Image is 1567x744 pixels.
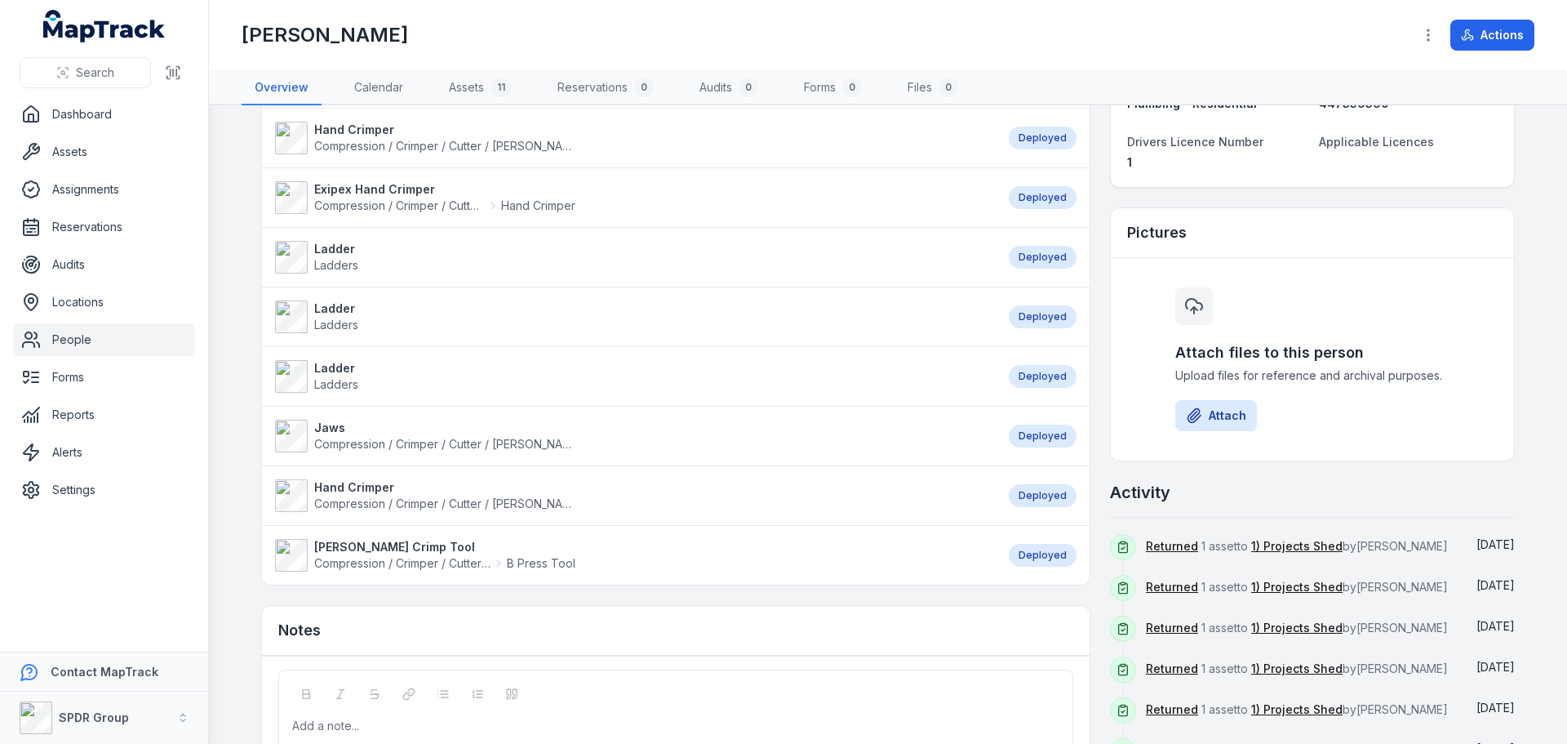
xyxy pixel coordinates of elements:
[278,619,321,642] h3: Notes
[242,71,322,105] a: Overview
[275,360,992,393] a: LadderLadders
[51,665,158,679] strong: Contact MapTrack
[1146,539,1448,553] span: 1 asset to by [PERSON_NAME]
[314,301,358,317] strong: Ladder
[1175,400,1257,431] button: Attach
[1476,619,1515,633] span: [DATE]
[59,711,129,724] strong: SPDR Group
[1009,246,1076,269] div: Deployed
[275,479,992,512] a: Hand CrimperCompression / Crimper / Cutter / [PERSON_NAME]
[491,78,512,97] div: 11
[1476,701,1515,715] span: [DATE]
[436,71,525,105] a: Assets11
[1175,341,1449,364] h3: Attach files to this person
[1009,186,1076,209] div: Deployed
[314,318,358,332] span: Ladders
[1476,537,1515,551] span: [DATE]
[314,539,575,555] strong: [PERSON_NAME] Crimp Tool
[1146,538,1198,555] a: Returned
[314,139,584,153] span: Compression / Crimper / Cutter / [PERSON_NAME]
[13,323,195,356] a: People
[13,211,195,243] a: Reservations
[242,22,408,48] h1: [PERSON_NAME]
[1146,620,1198,636] a: Returned
[686,71,771,105] a: Audits0
[1476,660,1515,674] span: [DATE]
[43,10,166,42] a: MapTrack
[1450,20,1534,51] button: Actions
[1146,662,1448,675] span: 1 asset to by [PERSON_NAME]
[1110,481,1170,504] h2: Activity
[1146,702,1198,718] a: Returned
[791,71,875,105] a: Forms0
[1009,484,1076,507] div: Deployed
[314,479,575,496] strong: Hand Crimper
[1476,660,1515,674] time: 27/06/2025, 1:40:46 pm
[1127,155,1132,169] span: 1
[1476,537,1515,551] time: 27/06/2025, 1:46:41 pm
[1251,620,1343,636] a: 1) Projects Shed
[314,377,358,391] span: Ladders
[314,181,575,198] strong: Exipex Hand Crimper
[1146,580,1448,594] span: 1 asset to by [PERSON_NAME]
[341,71,416,105] a: Calendar
[1127,135,1263,149] span: Drivers Licence Number
[1175,368,1449,384] span: Upload files for reference and archival purposes.
[1476,701,1515,715] time: 27/06/2025, 1:39:54 pm
[842,78,862,97] div: 0
[1146,621,1448,635] span: 1 asset to by [PERSON_NAME]
[314,198,485,214] span: Compression / Crimper / Cutter / [PERSON_NAME]
[1146,579,1198,595] a: Returned
[1009,365,1076,388] div: Deployed
[1476,578,1515,592] time: 27/06/2025, 1:42:30 pm
[13,98,195,131] a: Dashboard
[13,361,195,394] a: Forms
[275,122,992,154] a: Hand CrimperCompression / Crimper / Cutter / [PERSON_NAME]
[1319,135,1434,149] span: Applicable Licences
[1476,578,1515,592] span: [DATE]
[13,399,195,431] a: Reports
[1127,221,1187,244] h3: Pictures
[275,539,992,572] a: [PERSON_NAME] Crimp ToolCompression / Crimper / Cutter / [PERSON_NAME]B Press Tool
[314,497,584,510] span: Compression / Crimper / Cutter / [PERSON_NAME]
[20,57,151,88] button: Search
[13,474,195,506] a: Settings
[894,71,971,105] a: Files0
[507,555,575,572] span: B Press Tool
[314,258,358,272] span: Ladders
[1251,579,1343,595] a: 1) Projects Shed
[275,301,992,333] a: LadderLadders
[1009,425,1076,448] div: Deployed
[314,437,584,451] span: Compression / Crimper / Cutter / [PERSON_NAME]
[1009,544,1076,567] div: Deployed
[1009,127,1076,149] div: Deployed
[1009,305,1076,328] div: Deployed
[1146,661,1198,677] a: Returned
[314,420,575,436] strong: Jaws
[76,65,114,81] span: Search
[314,241,358,257] strong: Ladder
[544,71,667,105] a: Reservations0
[13,248,195,281] a: Audits
[275,420,992,452] a: JawsCompression / Crimper / Cutter / [PERSON_NAME]
[13,436,195,469] a: Alerts
[739,78,758,97] div: 0
[1146,702,1448,716] span: 1 asset to by [PERSON_NAME]
[1251,702,1343,718] a: 1) Projects Shed
[13,286,195,319] a: Locations
[1251,538,1343,555] a: 1) Projects Shed
[1476,619,1515,633] time: 27/06/2025, 1:41:39 pm
[13,136,195,168] a: Assets
[634,78,654,97] div: 0
[501,198,575,214] span: Hand Crimper
[275,241,992,274] a: LadderLadders
[314,555,491,572] span: Compression / Crimper / Cutter / [PERSON_NAME]
[13,173,195,206] a: Assignments
[1251,661,1343,677] a: 1) Projects Shed
[314,122,575,138] strong: Hand Crimper
[314,360,358,376] strong: Ladder
[939,78,958,97] div: 0
[275,181,992,214] a: Exipex Hand CrimperCompression / Crimper / Cutter / [PERSON_NAME]Hand Crimper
